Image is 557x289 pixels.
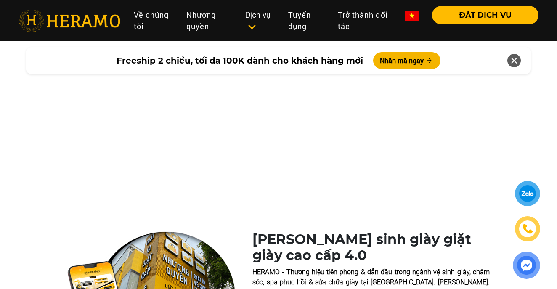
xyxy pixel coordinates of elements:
img: vn-flag.png [405,11,419,21]
a: ĐẶT DỊCH VỤ [425,11,538,19]
img: heramo-logo.png [19,10,120,32]
button: ĐẶT DỊCH VỤ [432,6,538,24]
button: Nhận mã ngay [373,52,440,69]
h1: [PERSON_NAME] sinh giày giặt giày cao cấp 4.0 [252,231,490,264]
div: Dịch vụ [245,9,275,32]
a: Tuyển dụng [281,6,331,35]
span: Freeship 2 chiều, tối đa 100K dành cho khách hàng mới [117,54,363,67]
img: subToggleIcon [247,23,256,31]
a: Trở thành đối tác [331,6,399,35]
a: Về chúng tôi [127,6,180,35]
a: Nhượng quyền [180,6,239,35]
img: phone-icon [523,224,533,234]
a: phone-icon [516,217,539,240]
